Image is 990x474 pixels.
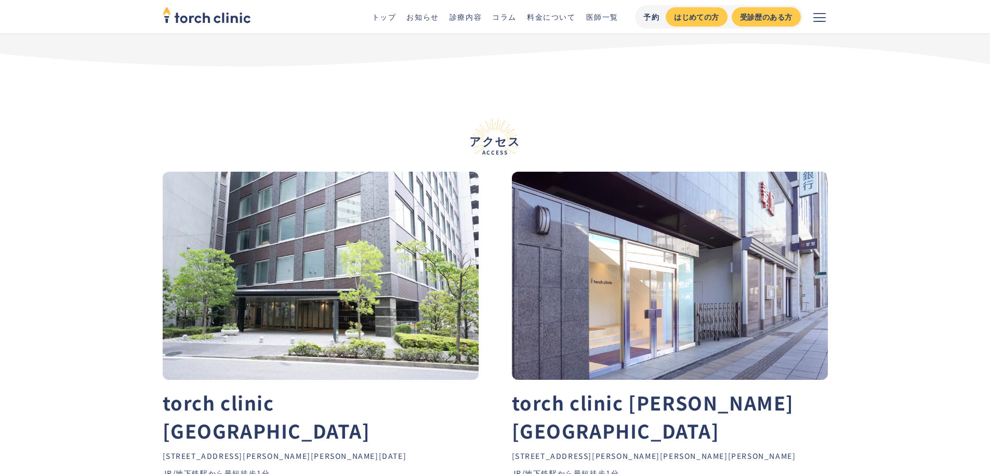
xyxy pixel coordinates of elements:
[666,7,727,27] a: はじめての方
[512,388,828,444] div: torch clinic [PERSON_NAME][GEOGRAPHIC_DATA]
[163,3,251,26] img: torch clinic
[163,388,479,444] div: torch clinic [GEOGRAPHIC_DATA]
[163,150,828,155] span: Access
[163,7,251,26] a: home
[163,451,479,462] li: [STREET_ADDRESS][PERSON_NAME][PERSON_NAME][DATE]
[527,11,576,22] a: 料金について
[643,11,659,22] div: 予約
[372,11,397,22] a: トップ
[512,172,828,380] img: torch clinic上野院の外観
[732,7,801,27] a: 受診歴のある方
[406,11,439,22] a: お知らせ
[740,11,793,22] div: 受診歴のある方
[163,119,828,155] h2: アクセス
[163,172,479,380] img: torch clinic恵比寿院の外観
[674,11,719,22] div: はじめての方
[450,11,482,22] a: 診療内容
[492,11,517,22] a: コラム
[586,11,618,22] a: 医師一覧
[512,451,828,462] li: [STREET_ADDRESS][PERSON_NAME][PERSON_NAME][PERSON_NAME]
